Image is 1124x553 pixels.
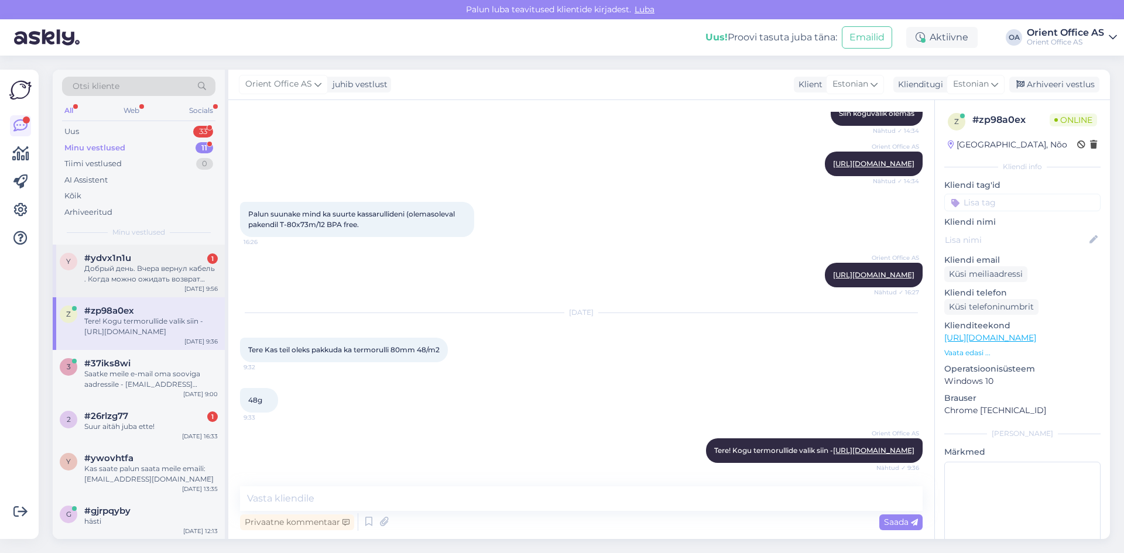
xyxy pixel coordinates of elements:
[944,404,1101,417] p: Chrome [TECHNICAL_ID]
[839,109,914,118] span: Siin koguvalik olemas
[84,411,128,421] span: #26rlzg77
[705,32,728,43] b: Uus!
[112,227,165,238] span: Minu vestlused
[944,375,1101,387] p: Windows 10
[705,30,837,44] div: Proovi tasuta juba täna:
[196,158,213,170] div: 0
[248,209,457,229] span: Palun suunake mind ka suurte kassarullideni (olemasoleval pakendil T-80x73m/12 BPA free.
[948,139,1067,151] div: [GEOGRAPHIC_DATA], Nõo
[244,413,287,422] span: 9:33
[714,446,914,455] span: Tere! Kogu termorullide valik siin -
[196,142,213,154] div: 11
[631,4,658,15] span: Luba
[1006,29,1022,46] div: OA
[972,113,1050,127] div: # zp98a0ex
[248,396,262,404] span: 48g
[944,266,1027,282] div: Küsi meiliaadressi
[893,78,943,91] div: Klienditugi
[954,117,959,126] span: z
[1027,28,1117,47] a: Orient Office ASOrient Office AS
[84,305,134,316] span: #zp98a0ex
[66,510,71,518] span: g
[182,485,218,493] div: [DATE] 13:35
[872,429,919,438] span: Orient Office AS
[872,142,919,151] span: Orient Office AS
[184,284,218,293] div: [DATE] 9:56
[873,126,919,135] span: Nähtud ✓ 14:34
[84,369,218,390] div: Saatke meile e-mail oma sooviga aadressile - [EMAIL_ADDRESS][DOMAIN_NAME] ning vastame teile sinn...
[84,421,218,432] div: Suur aitäh juba ette!
[842,26,892,49] button: Emailid
[66,457,71,466] span: y
[833,446,914,455] a: [URL][DOMAIN_NAME]
[121,103,142,118] div: Web
[64,174,108,186] div: AI Assistent
[245,78,312,91] span: Orient Office AS
[945,233,1087,246] input: Lisa nimi
[244,238,287,246] span: 16:26
[64,126,79,138] div: Uus
[84,253,131,263] span: #ydvx1n1u
[872,253,919,262] span: Orient Office AS
[184,337,218,346] div: [DATE] 9:36
[84,516,218,527] div: hästi
[833,270,914,279] a: [URL][DOMAIN_NAME]
[944,216,1101,228] p: Kliendi nimi
[1027,28,1104,37] div: Orient Office AS
[84,316,218,337] div: Tere! Kogu termorullide valik siin - [URL][DOMAIN_NAME]
[328,78,388,91] div: juhib vestlust
[944,428,1101,439] div: [PERSON_NAME]
[187,103,215,118] div: Socials
[182,432,218,441] div: [DATE] 16:33
[875,463,919,472] span: Nähtud ✓ 9:36
[207,253,218,264] div: 1
[944,162,1101,172] div: Kliendi info
[73,80,119,92] span: Otsi kliente
[1050,114,1097,126] span: Online
[944,287,1101,299] p: Kliendi telefon
[64,142,125,154] div: Minu vestlused
[906,27,978,48] div: Aktiivne
[832,78,868,91] span: Estonian
[874,288,919,297] span: Nähtud ✓ 16:27
[944,299,1039,315] div: Küsi telefoninumbrit
[244,363,287,372] span: 9:32
[884,517,918,527] span: Saada
[67,362,71,371] span: 3
[64,158,122,170] div: Tiimi vestlused
[248,345,440,354] span: Tere Kas teil oleks pakkuda ka termorulli 80mm 48/m2
[944,332,1036,343] a: [URL][DOMAIN_NAME]
[944,392,1101,404] p: Brauser
[240,514,354,530] div: Privaatne kommentaar
[64,207,112,218] div: Arhiveeritud
[240,307,923,318] div: [DATE]
[66,257,71,266] span: y
[84,358,131,369] span: #37iks8wi
[953,78,989,91] span: Estonian
[9,79,32,101] img: Askly Logo
[944,179,1101,191] p: Kliendi tag'id
[183,527,218,535] div: [DATE] 12:13
[944,254,1101,266] p: Kliendi email
[944,363,1101,375] p: Operatsioonisüsteem
[84,453,133,463] span: #ywovhtfa
[944,320,1101,332] p: Klienditeekond
[1009,77,1099,92] div: Arhiveeri vestlus
[207,411,218,422] div: 1
[66,310,71,318] span: z
[193,126,213,138] div: 33
[944,348,1101,358] p: Vaata edasi ...
[873,177,919,186] span: Nähtud ✓ 14:34
[183,390,218,399] div: [DATE] 9:00
[794,78,823,91] div: Klient
[67,415,71,424] span: 2
[84,463,218,485] div: Kas saate palun saata meile emaili: [EMAIL_ADDRESS][DOMAIN_NAME]
[62,103,76,118] div: All
[833,159,914,168] a: [URL][DOMAIN_NAME]
[84,506,131,516] span: #gjrpqyby
[84,263,218,284] div: Добрый день. Вчера вернул кабель . Когда можно ожидать возврат денег? [GEOGRAPHIC_DATA]
[944,194,1101,211] input: Lisa tag
[1027,37,1104,47] div: Orient Office AS
[944,446,1101,458] p: Märkmed
[64,190,81,202] div: Kõik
